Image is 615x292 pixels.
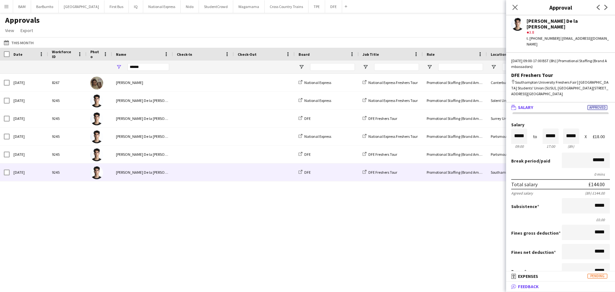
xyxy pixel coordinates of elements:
label: Subsistence [511,204,539,209]
span: Salary [518,104,533,110]
div: [PERSON_NAME] De la [PERSON_NAME] [112,92,173,109]
span: Location [491,52,507,57]
span: Pending [587,274,607,279]
label: Salary [511,122,610,127]
span: View [5,28,14,33]
div: 17:00 [543,144,559,149]
a: DFE Freshers Tour [363,170,397,175]
a: National Express Freshers Tour [363,98,418,103]
button: First Bus [104,0,129,13]
div: Southampton University Freshers Fair | [GEOGRAPHIC_DATA] Students' Union (SUSU), [GEOGRAPHIC_DATA... [511,79,610,97]
span: DFE [304,116,311,121]
button: StudentCrowd [199,0,233,13]
div: [PERSON_NAME] De la [PERSON_NAME] [527,18,610,29]
div: £0.00 [511,217,610,222]
div: 9245 [48,110,86,127]
div: 09:00 [511,144,527,149]
div: 8267 [48,74,86,91]
div: Promotional Staffing (Brand Ambassadors) [423,163,487,181]
span: Check-Out [238,52,257,57]
button: Open Filter Menu [427,64,432,70]
a: DFE [299,152,311,157]
label: /paid [511,158,550,164]
button: Open Filter Menu [299,64,304,70]
div: [PERSON_NAME] [112,74,173,91]
div: Promotional Staffing (Brand Ambassadors) [423,146,487,163]
div: Total salary [511,181,537,188]
div: 8h [563,144,579,149]
span: Date [13,52,22,57]
span: Expenses [518,273,538,279]
div: (8h) £144.00 [585,191,610,196]
img: Adrian De la Rosa Sanchez [90,130,103,143]
button: Nido [181,0,199,13]
div: [PERSON_NAME] De la [PERSON_NAME] [112,110,173,127]
span: Name [116,52,126,57]
input: Name Filter Input [127,63,169,71]
span: DFE Freshers Tour [368,170,397,175]
span: Break period [511,158,539,164]
div: Surrey University Freshers Fair [487,110,551,127]
button: [GEOGRAPHIC_DATA] [59,0,104,13]
label: Bonus [511,269,526,274]
a: National Express [299,134,331,139]
div: [PERSON_NAME] De la [PERSON_NAME] [112,128,173,145]
div: [DATE] [10,146,48,163]
span: National Express Freshers Tour [368,80,418,85]
a: DFE Freshers Tour [363,116,397,121]
div: t. [PHONE_NUMBER] | [EMAIL_ADDRESS][DOMAIN_NAME] [527,36,610,47]
div: Promotional Staffing (Brand Ambassadors) [423,110,487,127]
span: Export [20,28,33,33]
button: Open Filter Menu [363,64,368,70]
span: National Express Freshers Tour [368,134,418,139]
span: National Express [304,98,331,103]
label: Fines gross deduction [511,230,561,236]
span: DFE [304,152,311,157]
a: National Express Freshers Tour [363,134,418,139]
a: DFE Freshers Tour [363,152,397,157]
img: Adrian De la Rosa Sanchez [90,95,103,107]
span: Board [299,52,310,57]
div: 9245 [48,146,86,163]
span: Photo [90,49,101,59]
div: [DATE] [10,110,48,127]
a: National Express [299,98,331,103]
a: National Express Freshers Tour [363,80,418,85]
button: Open Filter Menu [116,64,122,70]
span: Check-In [177,52,192,57]
div: [PERSON_NAME] De la [PERSON_NAME] [112,163,173,181]
button: DFE [325,0,342,13]
img: Adrian De la Rosa Sanchez [90,166,103,179]
a: DFE [299,170,311,175]
button: BarBurrito [31,0,59,13]
button: Wagamama [233,0,265,13]
button: This Month [3,39,35,46]
div: 0 mins [511,172,610,177]
div: Portsmouth University Freshers Fair [487,146,551,163]
div: [DATE] [10,74,48,91]
div: Promotional Staffing (Brand Ambassadors) [423,74,487,91]
div: £144.00 [588,181,605,188]
input: Job Title Filter Input [374,63,419,71]
div: [DATE] [10,128,48,145]
div: Southampton University Freshers Fair [487,163,551,181]
div: 9245 [48,92,86,109]
mat-expansion-panel-header: Feedback [506,282,615,291]
div: £18.00 [593,134,610,139]
span: National Express Freshers Tour [368,98,418,103]
span: Job Title [363,52,379,57]
span: Approved [587,105,607,110]
span: DFE Freshers Tour [368,152,397,157]
div: Promotional Staffing (Brand Ambassadors) [423,92,487,109]
span: DFE Freshers Tour [368,116,397,121]
div: [PERSON_NAME] De la [PERSON_NAME] [112,146,173,163]
span: National Express [304,80,331,85]
div: Canterbury [GEOGRAPHIC_DATA] Freshers Fair [487,74,551,91]
span: Feedback [518,284,539,289]
h3: Approval [506,3,615,12]
button: IQ [129,0,143,13]
span: National Express [304,134,331,139]
img: Adriana Jesuthasan [90,77,103,89]
div: [DATE] [10,92,48,109]
a: DFE [299,116,311,121]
